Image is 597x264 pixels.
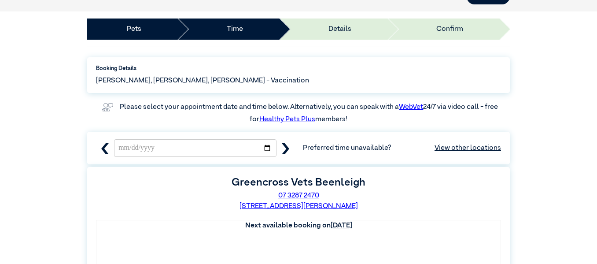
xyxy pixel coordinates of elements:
[240,203,358,210] a: [STREET_ADDRESS][PERSON_NAME]
[127,24,141,34] a: Pets
[96,64,501,73] label: Booking Details
[96,220,501,231] th: Next available booking on
[99,100,116,114] img: vet
[303,143,501,153] span: Preferred time unavailable?
[227,24,243,34] a: Time
[435,143,501,153] a: View other locations
[232,177,365,188] label: Greencross Vets Beenleigh
[399,104,423,111] a: WebVet
[120,104,499,123] label: Please select your appointment date and time below. Alternatively, you can speak with a 24/7 via ...
[331,222,352,229] u: [DATE]
[278,192,319,199] a: 07 3287 2470
[96,75,309,86] span: [PERSON_NAME], [PERSON_NAME], [PERSON_NAME] - Vaccination
[259,116,315,123] a: Healthy Pets Plus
